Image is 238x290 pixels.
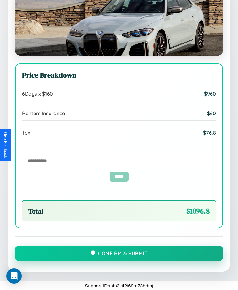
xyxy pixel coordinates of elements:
span: $ 960 [204,90,216,97]
span: $ 76.8 [203,129,216,136]
div: Give Feedback [3,132,8,158]
span: Renters Insurance [22,110,65,116]
div: Open Intercom Messenger [6,268,22,284]
span: Total [28,207,43,216]
span: Tax [22,129,30,136]
p: Support ID: mfs3zif2t69m78hdtpj [85,281,153,290]
button: Confirm & Submit [15,246,223,261]
span: $ 60 [207,110,216,116]
h3: Price Breakdown [22,70,216,80]
span: 6 Days x $ 160 [22,90,53,97]
span: $ 1096.8 [186,206,210,216]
